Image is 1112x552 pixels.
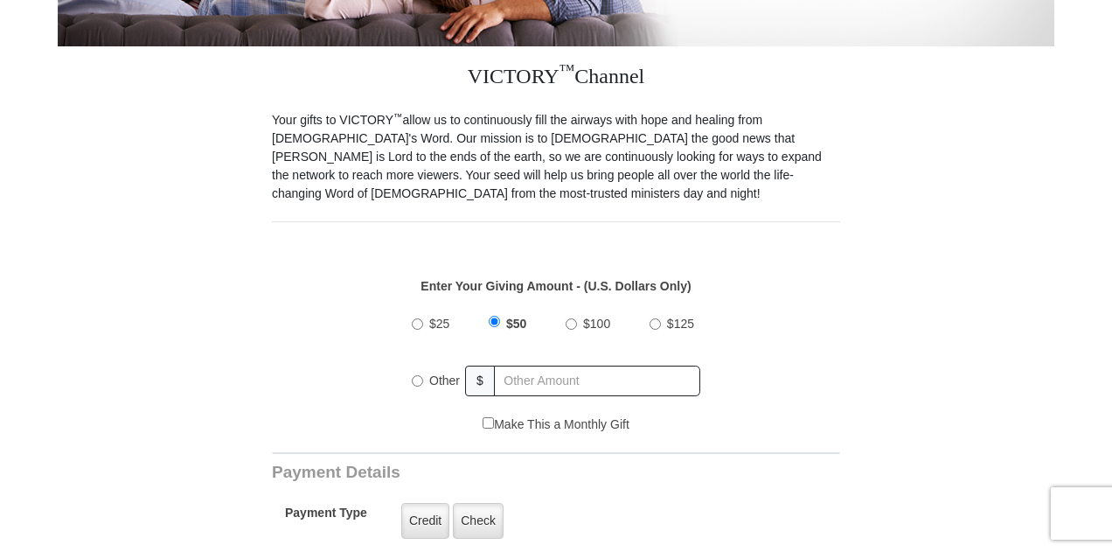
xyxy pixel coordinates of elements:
span: $25 [429,317,449,331]
p: Your gifts to VICTORY allow us to continuously fill the airways with hope and healing from [DEMOG... [272,111,840,203]
label: Make This a Monthly Gift [483,416,629,434]
h3: VICTORY Channel [272,46,840,111]
input: Make This a Monthly Gift [483,417,494,429]
span: $ [465,366,495,396]
label: Check [453,503,504,539]
sup: ™ [393,111,403,122]
span: $100 [583,317,610,331]
h3: Payment Details [272,463,718,483]
span: $125 [667,317,694,331]
label: Credit [401,503,449,539]
h5: Payment Type [285,506,367,529]
input: Other Amount [494,366,700,396]
sup: ™ [559,61,575,79]
strong: Enter Your Giving Amount - (U.S. Dollars Only) [420,279,691,293]
span: $50 [506,317,526,331]
span: Other [429,374,460,388]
